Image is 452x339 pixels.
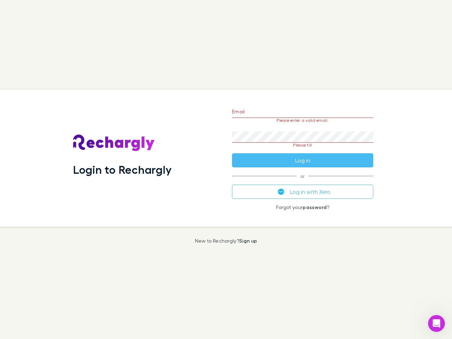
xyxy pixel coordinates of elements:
[232,185,373,199] button: Log in with Xero
[232,143,373,148] p: Please fill
[232,153,373,167] button: Log in
[195,238,257,244] p: New to Rechargly?
[278,189,284,195] img: Xero's logo
[232,118,373,123] p: Please enter a valid email.
[303,204,327,210] a: password
[239,238,257,244] a: Sign up
[73,135,155,151] img: Rechargly's Logo
[428,315,445,332] iframe: Intercom live chat
[73,163,172,176] h1: Login to Rechargly
[232,204,373,210] p: Forgot your ?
